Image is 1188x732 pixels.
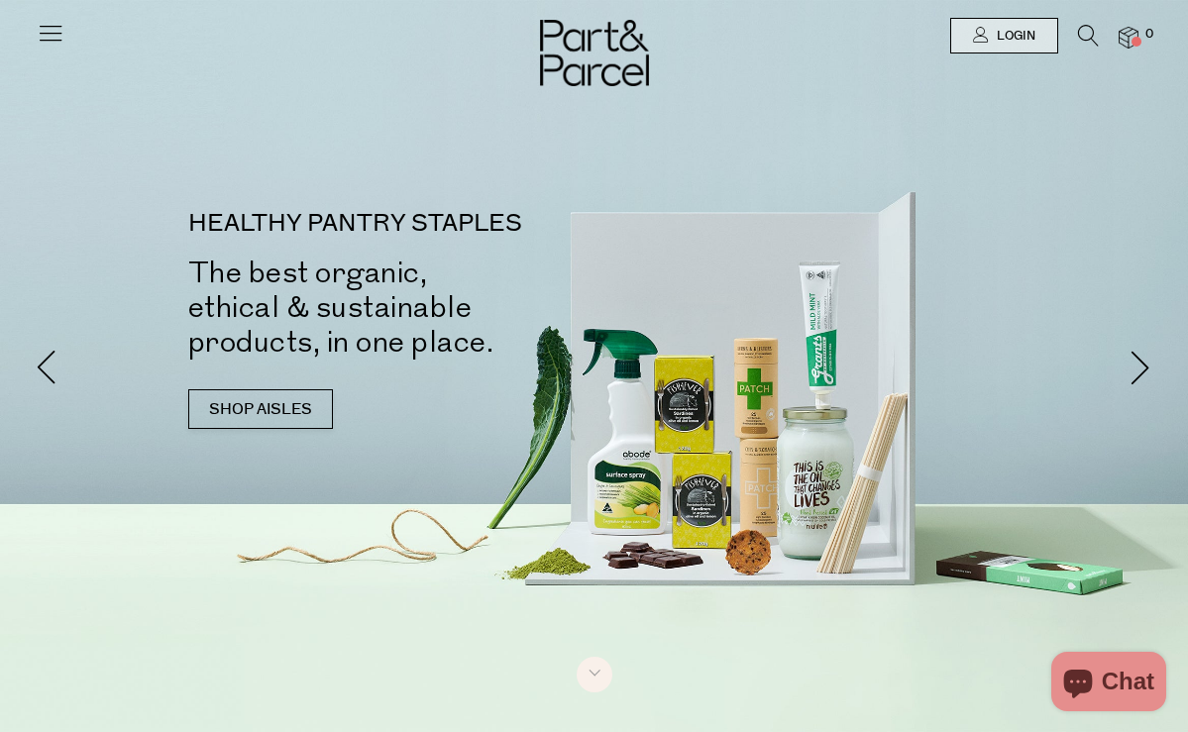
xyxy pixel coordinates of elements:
[992,28,1035,45] span: Login
[540,20,649,86] img: Part&Parcel
[1119,27,1138,48] a: 0
[188,212,624,236] p: HEALTHY PANTRY STAPLES
[188,389,333,429] a: SHOP AISLES
[188,256,624,360] h2: The best organic, ethical & sustainable products, in one place.
[1045,652,1172,716] inbox-online-store-chat: Shopify online store chat
[950,18,1058,53] a: Login
[1140,26,1158,44] span: 0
